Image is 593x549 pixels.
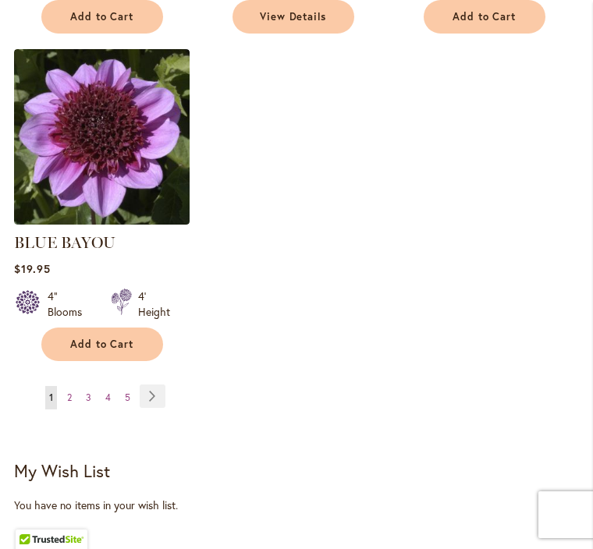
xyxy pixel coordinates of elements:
a: 4 [101,386,115,409]
iframe: Launch Accessibility Center [12,494,55,537]
a: BLUE BAYOU [14,213,190,228]
strong: My Wish List [14,459,110,482]
span: 5 [125,391,130,403]
img: BLUE BAYOU [14,49,190,225]
span: View Details [260,10,327,23]
a: 2 [63,386,76,409]
span: 1 [49,391,53,403]
span: Add to Cart [70,10,134,23]
a: 5 [121,386,134,409]
span: Add to Cart [70,338,134,351]
span: 4 [105,391,111,403]
span: Add to Cart [453,10,517,23]
a: 3 [82,386,95,409]
div: 4" Blooms [48,289,92,320]
div: 4' Height [138,289,170,320]
span: $19.95 [14,261,51,276]
span: 3 [86,391,91,403]
span: 2 [67,391,72,403]
button: Add to Cart [41,328,163,361]
div: You have no items in your wish list. [14,498,579,513]
a: BLUE BAYOU [14,233,115,252]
